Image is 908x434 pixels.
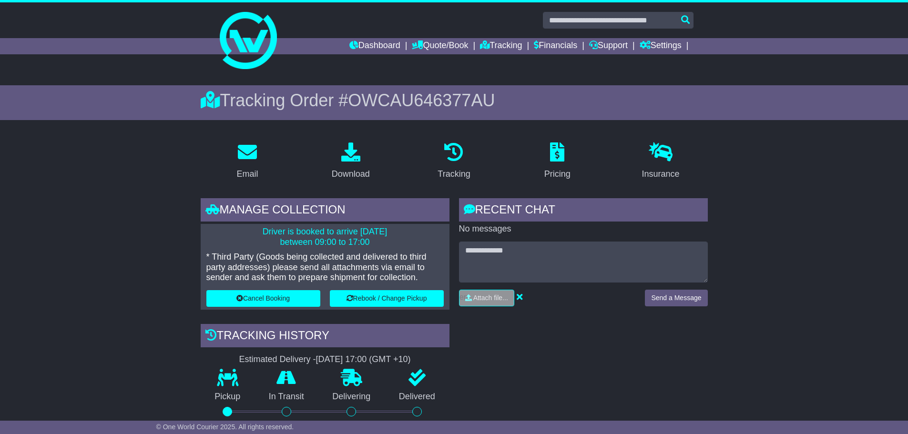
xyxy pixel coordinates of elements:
[636,139,686,184] a: Insurance
[642,168,680,181] div: Insurance
[206,227,444,247] p: Driver is booked to arrive [DATE] between 09:00 to 17:00
[538,139,577,184] a: Pricing
[201,90,708,111] div: Tracking Order #
[349,38,400,54] a: Dashboard
[459,224,708,234] p: No messages
[412,38,468,54] a: Quote/Book
[156,423,294,431] span: © One World Courier 2025. All rights reserved.
[645,290,707,306] button: Send a Message
[640,38,682,54] a: Settings
[206,252,444,283] p: * Third Party (Goods being collected and delivered to third party addresses) please send all atta...
[255,392,318,402] p: In Transit
[201,198,449,224] div: Manage collection
[206,290,320,307] button: Cancel Booking
[589,38,628,54] a: Support
[544,168,571,181] div: Pricing
[326,139,376,184] a: Download
[348,91,495,110] span: OWCAU646377AU
[201,354,449,365] div: Estimated Delivery -
[534,38,577,54] a: Financials
[201,392,255,402] p: Pickup
[236,168,258,181] div: Email
[431,139,476,184] a: Tracking
[385,392,449,402] p: Delivered
[316,354,411,365] div: [DATE] 17:00 (GMT +10)
[438,168,470,181] div: Tracking
[480,38,522,54] a: Tracking
[459,198,708,224] div: RECENT CHAT
[230,139,264,184] a: Email
[201,324,449,350] div: Tracking history
[318,392,385,402] p: Delivering
[330,290,444,307] button: Rebook / Change Pickup
[332,168,370,181] div: Download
